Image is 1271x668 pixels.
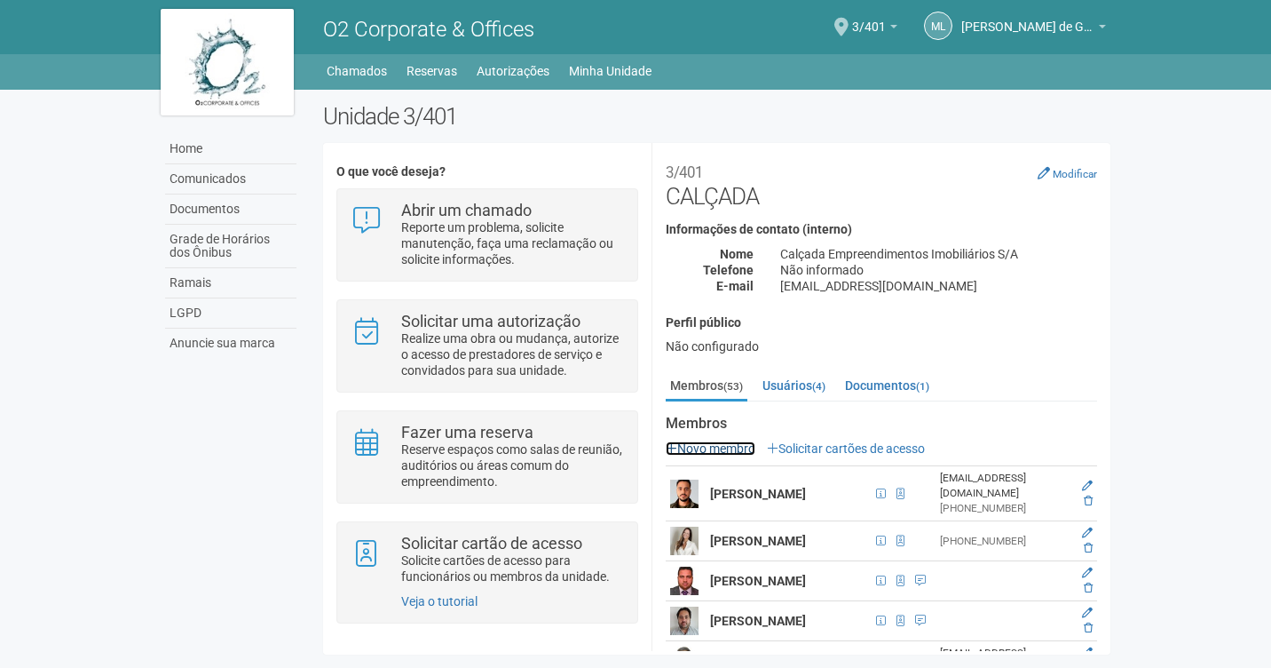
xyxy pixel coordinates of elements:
[323,17,534,42] span: O2 Corporate & Offices
[401,594,478,608] a: Veja o tutorial
[401,441,624,489] p: Reserve espaços como salas de reunião, auditórios ou áreas comum do empreendimento.
[351,536,623,584] a: Solicitar cartão de acesso Solicite cartões de acesso para funcionários ou membros da unidade.
[710,574,806,588] strong: [PERSON_NAME]
[703,263,754,277] strong: Telefone
[351,203,623,267] a: Abrir um chamado Reporte um problema, solicite manutenção, faça uma reclamação ou solicite inform...
[323,103,1110,130] h2: Unidade 3/401
[1082,607,1093,619] a: Editar membro
[758,372,830,399] a: Usuários(4)
[940,534,1070,549] div: [PHONE_NUMBER]
[477,59,549,83] a: Autorizações
[165,134,296,164] a: Home
[670,567,699,595] img: user.png
[401,330,624,378] p: Realize uma obra ou mudança, autorize o acesso de prestadores de serviço e convidados para sua un...
[666,156,1097,210] h2: CALÇADA
[1084,495,1093,507] a: Excluir membro
[666,163,703,181] small: 3/401
[1084,622,1093,634] a: Excluir membro
[940,471,1070,501] div: [EMAIL_ADDRESS][DOMAIN_NAME]
[916,380,929,393] small: (1)
[165,195,296,225] a: Documentos
[165,268,296,298] a: Ramais
[1082,567,1093,579] a: Editar membro
[1053,168,1097,180] small: Modificar
[710,487,806,501] strong: [PERSON_NAME]
[336,165,637,179] h4: O que você deseja?
[670,480,699,508] img: user.png
[666,441,755,456] a: Novo membro
[666,338,1097,354] div: Não configurado
[961,22,1106,36] a: [PERSON_NAME] de Gondra
[812,380,825,393] small: (4)
[165,225,296,268] a: Grade de Horários dos Ônibus
[161,9,294,115] img: logo.jpg
[716,279,754,293] strong: E-mail
[670,527,699,555] img: user.png
[1084,582,1093,594] a: Excluir membro
[1082,480,1093,492] a: Editar membro
[401,312,580,330] strong: Solicitar uma autorização
[401,219,624,267] p: Reporte um problema, solicite manutenção, faça uma reclamação ou solicite informações.
[710,534,806,548] strong: [PERSON_NAME]
[401,423,533,441] strong: Fazer uma reserva
[327,59,387,83] a: Chamados
[165,164,296,195] a: Comunicados
[720,247,754,261] strong: Nome
[165,298,296,329] a: LGPD
[852,3,886,34] span: 3/401
[407,59,457,83] a: Reservas
[723,380,743,393] small: (53)
[940,501,1070,516] div: [PHONE_NUMBER]
[666,372,747,402] a: Membros(53)
[767,441,925,456] a: Solicitar cartões de acesso
[666,316,1097,330] h4: Perfil público
[351,425,623,489] a: Fazer uma reserva Reserve espaços como salas de reunião, auditórios ou áreas comum do empreendime...
[1038,166,1097,180] a: Modificar
[1082,527,1093,539] a: Editar membro
[666,223,1097,236] h4: Informações de contato (interno)
[666,416,1097,432] strong: Membros
[670,607,699,635] img: user.png
[767,262,1110,278] div: Não informado
[961,3,1094,34] span: Michele Lima de Gondra
[569,59,651,83] a: Minha Unidade
[401,553,624,584] p: Solicite cartões de acesso para funcionários ou membros da unidade.
[710,614,806,628] strong: [PERSON_NAME]
[767,246,1110,262] div: Calçada Empreendimentos Imobiliários S/A
[924,12,952,40] a: ML
[767,278,1110,294] div: [EMAIL_ADDRESS][DOMAIN_NAME]
[165,329,296,358] a: Anuncie sua marca
[852,22,897,36] a: 3/401
[401,534,582,553] strong: Solicitar cartão de acesso
[841,372,934,399] a: Documentos(1)
[1084,542,1093,554] a: Excluir membro
[401,201,532,219] strong: Abrir um chamado
[351,314,623,378] a: Solicitar uma autorização Realize uma obra ou mudança, autorize o acesso de prestadores de serviç...
[1082,647,1093,659] a: Editar membro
